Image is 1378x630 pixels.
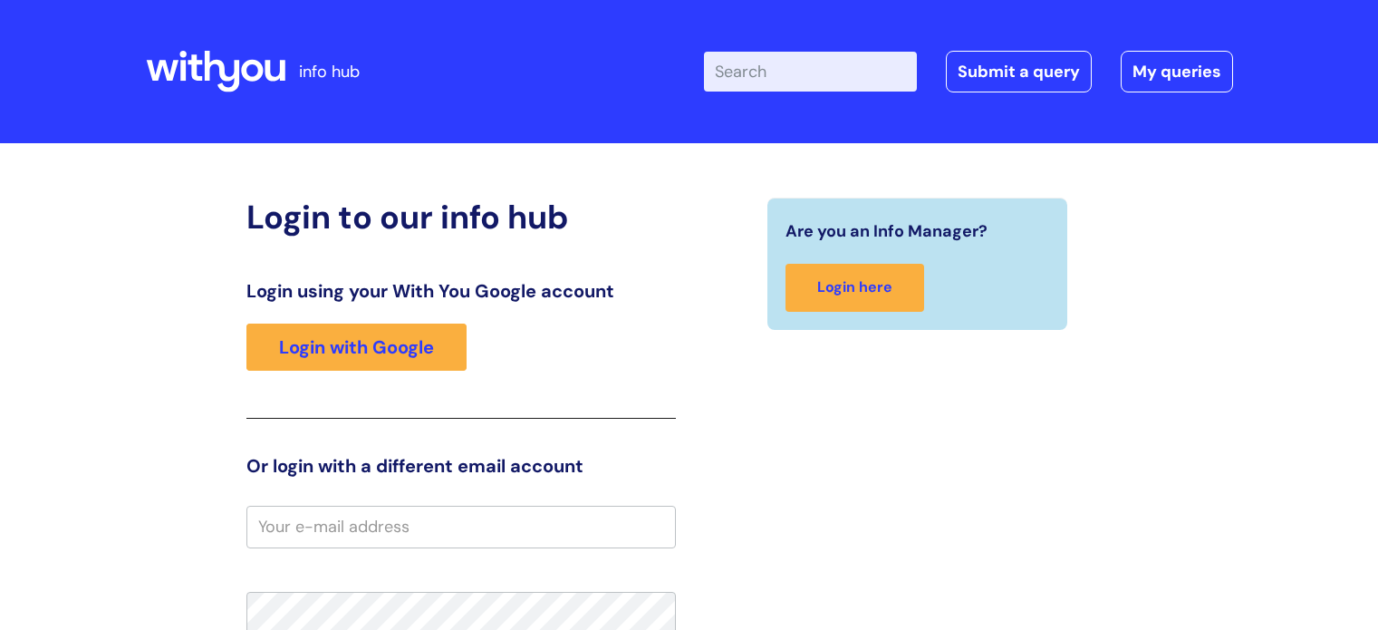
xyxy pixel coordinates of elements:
[1121,51,1233,92] a: My queries
[246,324,467,371] a: Login with Google
[704,52,917,92] input: Search
[246,506,676,548] input: Your e-mail address
[246,198,676,237] h2: Login to our info hub
[946,51,1092,92] a: Submit a query
[299,57,360,86] p: info hub
[785,217,988,246] span: Are you an Info Manager?
[246,455,676,477] h3: Or login with a different email account
[785,264,924,312] a: Login here
[246,280,676,302] h3: Login using your With You Google account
